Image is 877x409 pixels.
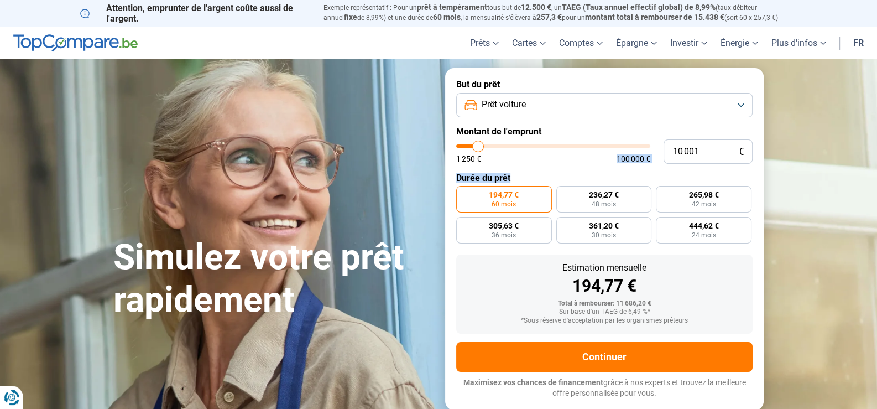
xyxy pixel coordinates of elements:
span: 36 mois [492,232,516,239]
a: Épargne [609,27,664,59]
p: grâce à nos experts et trouvez la meilleure offre personnalisée pour vous. [456,377,753,399]
span: 444,62 € [689,222,719,230]
span: € [739,147,744,157]
button: Prêt voiture [456,93,753,117]
a: Comptes [552,27,609,59]
span: 24 mois [692,232,716,239]
span: 361,20 € [589,222,619,230]
div: 194,77 € [465,278,744,294]
label: But du prêt [456,79,753,90]
span: fixe [344,13,357,22]
span: 100 000 € [617,155,650,163]
span: 194,77 € [489,191,519,199]
span: 30 mois [592,232,616,239]
span: TAEG (Taux annuel effectif global) de 8,99% [562,3,716,12]
p: Attention, emprunter de l'argent coûte aussi de l'argent. [80,3,310,24]
label: Durée du prêt [456,173,753,183]
a: Investir [664,27,714,59]
span: 60 mois [433,13,461,22]
h1: Simulez votre prêt rapidement [113,236,432,322]
a: Plus d'infos [765,27,833,59]
img: TopCompare [13,34,138,52]
a: fr [847,27,870,59]
span: 48 mois [592,201,616,208]
label: Montant de l'emprunt [456,126,753,137]
span: 12.500 € [521,3,551,12]
span: 257,3 € [536,13,562,22]
div: Sur base d'un TAEG de 6,49 %* [465,308,744,316]
span: 42 mois [692,201,716,208]
a: Cartes [505,27,552,59]
span: Prêt voiture [482,99,526,111]
span: 305,63 € [489,222,519,230]
div: *Sous réserve d'acceptation par les organismes prêteurs [465,317,744,325]
div: Total à rembourser: 11 686,20 € [465,300,744,308]
span: 236,27 € [589,191,619,199]
button: Continuer [456,342,753,372]
span: 265,98 € [689,191,719,199]
a: Prêts [463,27,505,59]
span: 1 250 € [456,155,481,163]
span: montant total à rembourser de 15.438 € [585,13,724,22]
span: Maximisez vos chances de financement [463,378,603,387]
span: 60 mois [492,201,516,208]
div: Estimation mensuelle [465,263,744,272]
a: Énergie [714,27,765,59]
p: Exemple représentatif : Pour un tous but de , un (taux débiteur annuel de 8,99%) et une durée de ... [323,3,797,23]
span: prêt à tempérament [417,3,487,12]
